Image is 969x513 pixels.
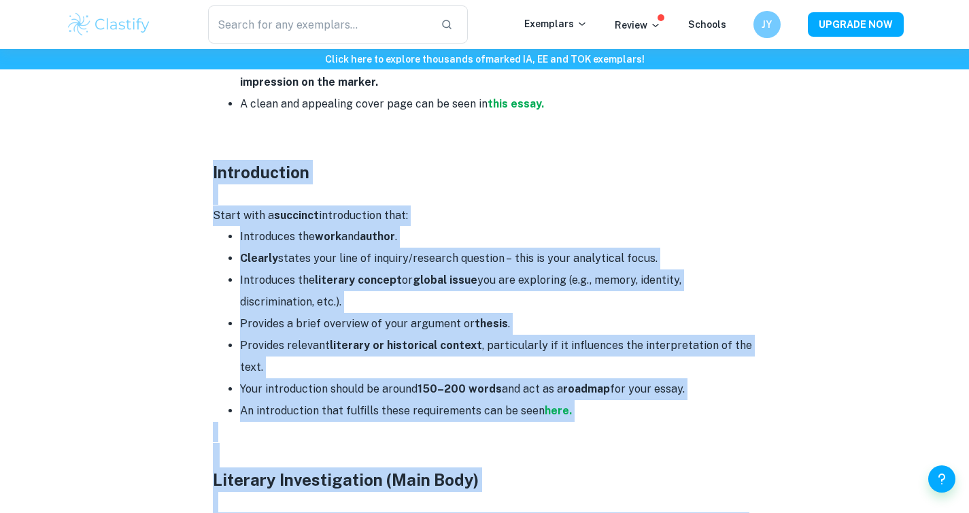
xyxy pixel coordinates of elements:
input: Search for any exemplars... [208,5,430,44]
li: A clean and appealing cover page can be seen in [240,93,757,115]
p: Review [615,18,661,33]
li: Introduces the or you are exploring (e.g., memory, identity, discrimination, etc.). [240,269,757,313]
h3: Introduction [213,160,757,184]
strong: Clearly [240,252,278,265]
h6: Click here to explore thousands of marked IA, EE and TOK exemplars ! [3,52,966,67]
strong: thesis [475,317,508,330]
img: Clastify logo [66,11,152,38]
h6: JY [759,17,775,32]
a: Schools [688,19,726,30]
a: this essay. [488,97,544,110]
li: While you will not be marked on the cover page, [240,50,757,93]
strong: literary or historical context [330,339,482,352]
li: Provides relevant , particularly if it influences the interpretation of the text. [240,335,757,378]
li: An introduction that fulfills these requirements can be seen [240,400,757,422]
button: UPGRADE NOW [808,12,904,37]
strong: global issue [413,274,477,286]
strong: succinct [274,209,319,222]
button: JY [753,11,781,38]
p: Start with a introduction that: [213,205,757,226]
strong: literary concept [315,274,402,286]
h3: Literary Investigation (Main Body) [213,467,757,492]
button: Help and Feedback [928,465,955,493]
li: Your introduction should be around and act as a for your essay. [240,378,757,400]
strong: a presentable cover page may make a good first impression on the marker. [240,54,743,88]
strong: author [360,230,395,243]
li: Provides a brief overview of your argument or . [240,313,757,335]
strong: roadmap [563,382,610,395]
p: Exemplars [524,16,588,31]
li: states your line of inquiry/research question – this is your analytical focus. [240,248,757,269]
strong: 150–200 words [418,382,502,395]
strong: work [315,230,341,243]
li: Introduces the and . [240,226,757,248]
a: here. [545,404,572,417]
